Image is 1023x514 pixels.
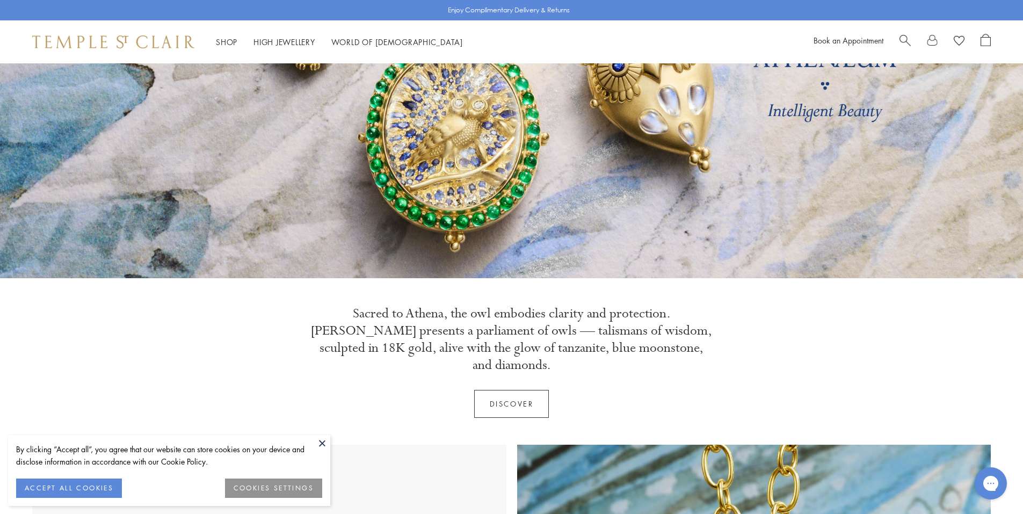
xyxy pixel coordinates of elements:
button: COOKIES SETTINGS [225,479,322,498]
a: Search [899,34,911,50]
a: View Wishlist [954,34,964,50]
nav: Main navigation [216,35,463,49]
a: Open Shopping Bag [981,34,991,50]
a: Discover [474,390,549,418]
p: Sacred to Athena, the owl embodies clarity and protection. [PERSON_NAME] presents a parliament of... [310,305,713,374]
a: High JewelleryHigh Jewellery [253,37,315,47]
p: Enjoy Complimentary Delivery & Returns [448,5,570,16]
button: ACCEPT ALL COOKIES [16,479,122,498]
a: ShopShop [216,37,237,47]
img: Temple St. Clair [32,35,194,48]
iframe: Gorgias live chat messenger [969,464,1012,503]
a: Book an Appointment [814,35,883,46]
a: World of [DEMOGRAPHIC_DATA]World of [DEMOGRAPHIC_DATA] [331,37,463,47]
div: By clicking “Accept all”, you agree that our website can store cookies on your device and disclos... [16,443,322,468]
